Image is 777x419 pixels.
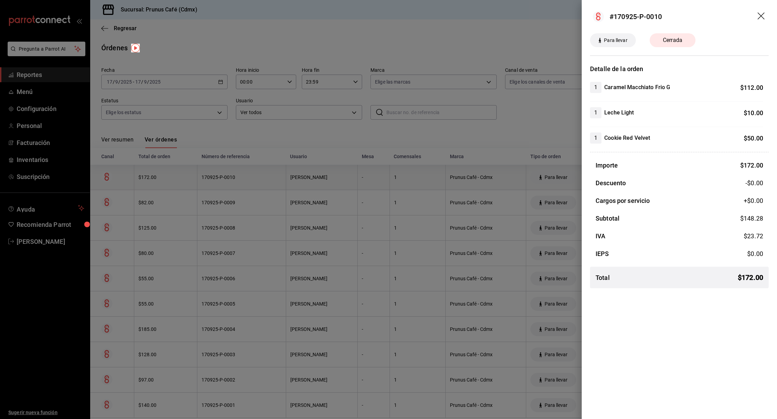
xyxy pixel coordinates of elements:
[596,214,620,223] h3: Subtotal
[738,272,763,283] span: $ 172.00
[747,250,763,257] span: $ 0.00
[590,134,601,142] span: 1
[604,83,670,92] h4: Caramel Macchiato Frio G
[590,83,601,92] span: 1
[740,84,763,91] span: $ 112.00
[596,249,609,258] h3: IEPS
[590,109,601,117] span: 1
[745,178,763,188] span: -$0.00
[744,196,763,205] span: +$ 0.00
[596,178,626,188] h3: Descuento
[596,273,610,282] h3: Total
[744,109,763,117] span: $ 10.00
[744,135,763,142] span: $ 50.00
[604,134,650,142] h4: Cookie Red Velvet
[659,36,686,44] span: Cerrada
[596,161,618,170] h3: Importe
[740,215,763,222] span: $ 148.28
[740,162,763,169] span: $ 172.00
[596,196,650,205] h3: Cargos por servicio
[758,12,766,21] button: drag
[744,232,763,240] span: $ 23.72
[596,231,605,241] h3: IVA
[590,64,769,74] h3: Detalle de la orden
[131,44,140,52] img: Tooltip marker
[601,37,630,44] span: Para llevar
[604,109,634,117] h4: Leche Light
[609,11,662,22] div: #170925-P-0010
